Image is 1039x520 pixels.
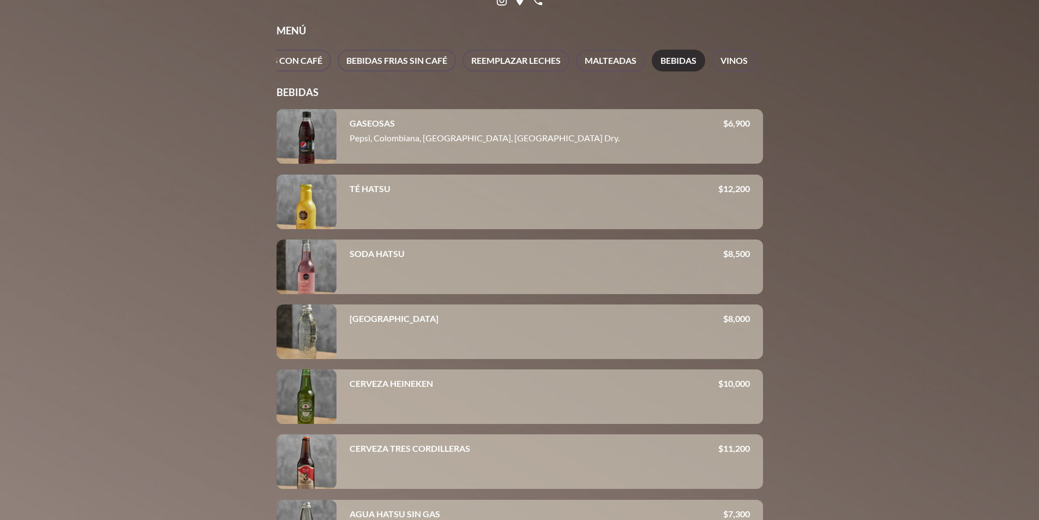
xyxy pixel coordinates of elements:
h4: SODA HATSU [350,248,405,259]
h4: CERVEZA TRES CORDILLERAS [350,443,470,453]
h3: BEBIDAS [277,86,763,98]
p: $ 8,000 [723,313,750,324]
button: MALTEADAS [576,50,645,71]
h2: MENÚ [277,25,763,37]
button: BEBIDAS FRIAS SIN CAFÉ [338,50,456,71]
button: VINOS [712,50,756,71]
span: MALTEADAS [585,53,636,68]
span: REEMPLAZAR LECHES [471,53,561,68]
p: $ 7,300 [723,509,750,519]
button: BEBIDAS [652,50,705,71]
h4: AGUA HATSU SIN GAS [350,509,440,519]
h4: TÉ HATSU [350,183,391,194]
h4: GASEOSAS [350,118,395,128]
p: $ 8,500 [723,248,750,259]
p: Pepsi, Colombiana, [GEOGRAPHIC_DATA], [GEOGRAPHIC_DATA] Dry. [350,133,723,147]
span: BEBIDAS [660,53,696,68]
p: $ 6,900 [723,118,750,128]
p: $ 12,200 [718,183,750,194]
span: BEBIDAS FRIAS SIN CAFÉ [346,53,447,68]
p: $ 10,000 [718,378,750,388]
span: VINOS [720,53,748,68]
p: $ 11,200 [718,443,750,453]
button: REEMPLAZAR LECHES [463,50,569,71]
h4: [GEOGRAPHIC_DATA] [350,313,439,324]
h4: CERVEZA HEINEKEN [350,378,433,388]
